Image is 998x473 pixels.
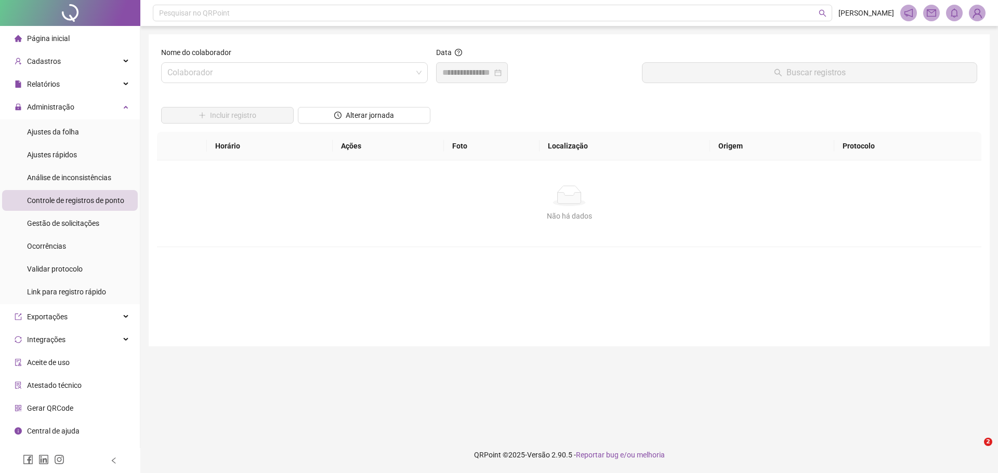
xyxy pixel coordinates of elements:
span: Integrações [27,335,65,344]
span: Ajustes rápidos [27,151,77,159]
span: linkedin [38,454,49,465]
label: Nome do colaborador [161,47,238,58]
span: Gestão de solicitações [27,219,99,227]
span: solution [15,382,22,389]
span: Gerar QRCode [27,404,73,412]
a: Alterar jornada [298,112,430,120]
th: Foto [444,132,540,160]
span: left [110,457,117,464]
span: Atestado técnico [27,381,82,389]
span: facebook [23,454,33,465]
span: Versão [527,451,550,459]
th: Origem [710,132,834,160]
span: question-circle [455,49,462,56]
button: Alterar jornada [298,107,430,124]
span: Aceite de uso [27,358,70,367]
span: instagram [54,454,64,465]
span: search [819,9,826,17]
span: info-circle [15,427,22,435]
img: 89628 [969,5,985,21]
span: Exportações [27,313,68,321]
span: Cadastros [27,57,61,65]
span: file [15,80,22,88]
span: Relatórios [27,80,60,88]
th: Localização [540,132,711,160]
span: export [15,313,22,320]
span: Página inicial [27,34,70,43]
th: Horário [207,132,332,160]
button: Incluir registro [161,107,294,124]
span: Administração [27,103,74,111]
span: Data [436,48,452,57]
span: 2 [984,438,992,446]
span: Reportar bug e/ou melhoria [576,451,665,459]
span: Central de ajuda [27,427,80,435]
span: user-add [15,58,22,65]
span: Controle de registros de ponto [27,196,124,205]
span: Análise de inconsistências [27,173,111,182]
span: mail [927,8,936,18]
span: Ajustes da folha [27,128,79,136]
div: Não há dados [169,210,969,222]
span: lock [15,103,22,111]
span: audit [15,359,22,366]
span: [PERSON_NAME] [838,7,894,19]
span: home [15,35,22,42]
th: Ações [333,132,444,160]
th: Protocolo [834,132,981,160]
span: clock-circle [334,112,342,119]
span: qrcode [15,404,22,412]
span: Link para registro rápido [27,288,106,296]
span: Validar protocolo [27,265,83,273]
iframe: Intercom live chat [963,438,988,463]
span: bell [950,8,959,18]
span: sync [15,336,22,343]
button: Buscar registros [642,62,977,83]
footer: QRPoint © 2025 - 2.90.5 - [140,437,998,473]
span: Ocorrências [27,242,66,250]
span: Alterar jornada [346,110,394,121]
span: notification [904,8,913,18]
